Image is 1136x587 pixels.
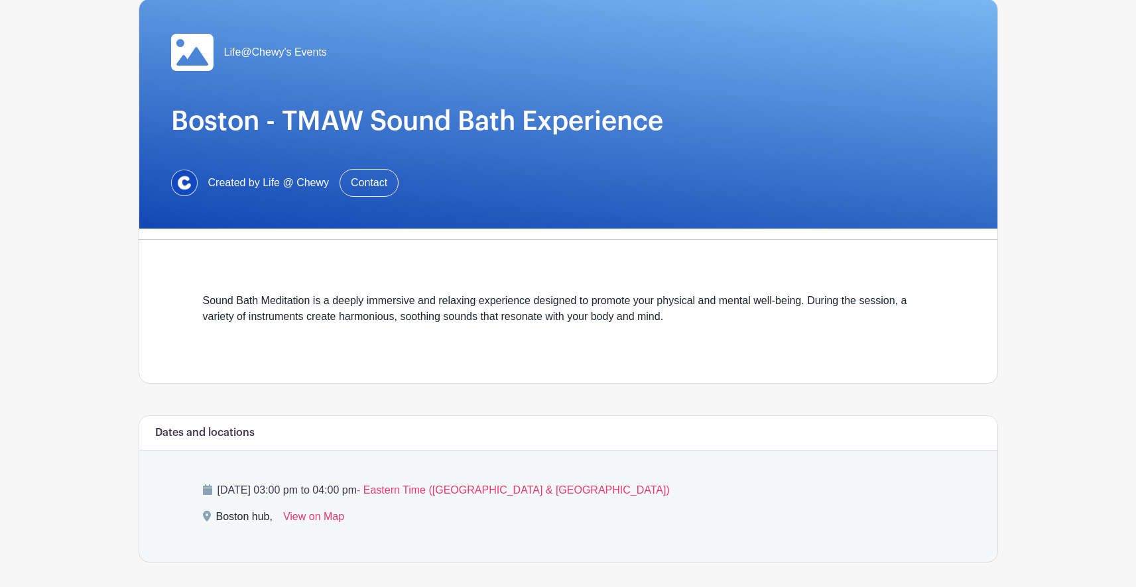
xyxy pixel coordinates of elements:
[155,427,255,439] h6: Dates and locations
[216,509,273,530] div: Boston hub,
[203,482,934,498] p: [DATE] 03:00 pm to 04:00 pm
[357,484,670,496] span: - Eastern Time ([GEOGRAPHIC_DATA] & [GEOGRAPHIC_DATA])
[224,44,327,60] span: Life@Chewy's Events
[171,170,198,196] img: 1629734264472.jfif
[283,509,344,530] a: View on Map
[208,175,330,191] span: Created by Life @ Chewy
[203,293,934,341] div: Sound Bath Meditation is a deeply immersive and relaxing experience designed to promote your phys...
[340,169,399,197] a: Contact
[171,105,966,137] h1: Boston - TMAW Sound Bath Experience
